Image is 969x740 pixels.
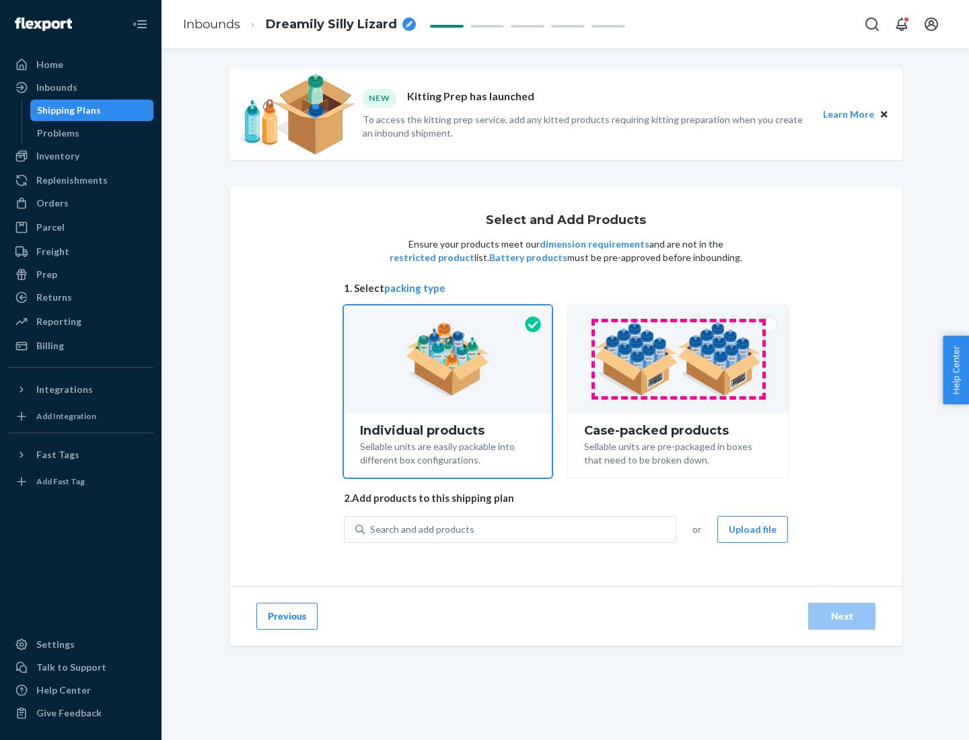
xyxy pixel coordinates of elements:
a: Add Fast Tag [8,471,153,492]
a: Reporting [8,311,153,332]
div: Case-packed products [584,424,772,437]
div: Settings [36,638,75,651]
div: Add Fast Tag [36,476,85,487]
a: Billing [8,335,153,357]
a: Replenishments [8,170,153,191]
button: Close [877,107,892,122]
button: Help Center [943,336,969,404]
div: Add Integration [36,410,96,422]
a: Prep [8,264,153,285]
div: Reporting [36,315,81,328]
div: Freight [36,245,69,258]
a: Returns [8,287,153,308]
div: Talk to Support [36,661,106,674]
div: Parcel [36,221,65,234]
a: Parcel [8,217,153,238]
button: Integrations [8,379,153,400]
div: Sellable units are pre-packaged in boxes that need to be broken down. [584,437,772,467]
img: case-pack.59cecea509d18c883b923b81aeac6d0b.png [594,322,762,396]
a: Talk to Support [8,657,153,678]
div: Help Center [36,683,91,697]
a: Help Center [8,679,153,701]
div: Problems [37,126,79,140]
ol: breadcrumbs [172,5,427,44]
div: NEW [363,89,396,107]
img: Flexport logo [15,17,72,31]
a: Problems [30,122,154,144]
span: Dreamily Silly Lizard [266,16,397,34]
div: Fast Tags [36,448,79,461]
div: Orders [36,196,69,210]
a: Add Integration [8,406,153,427]
a: Freight [8,241,153,262]
button: Next [808,603,875,630]
button: restricted product [390,251,474,264]
button: Learn More [823,107,874,122]
button: Give Feedback [8,702,153,724]
div: Sellable units are easily packable into different box configurations. [360,437,536,467]
a: Home [8,54,153,75]
a: Inventory [8,145,153,167]
button: packing type [384,281,445,295]
p: To access the kitting prep service, add any kitted products requiring kitting preparation when yo... [363,113,811,140]
a: Orders [8,192,153,214]
span: or [692,523,701,536]
div: Billing [36,339,64,353]
span: 2. Add products to this shipping plan [344,491,788,505]
img: individual-pack.facf35554cb0f1810c75b2bd6df2d64e.png [406,322,490,396]
a: Shipping Plans [30,100,154,121]
a: Settings [8,634,153,655]
button: Open Search Box [859,11,886,38]
div: Individual products [360,424,536,437]
div: Search and add products [370,523,474,536]
div: Replenishments [36,174,108,187]
div: Next [820,609,864,623]
div: Inventory [36,149,79,163]
span: 1. Select [344,281,788,295]
div: Inbounds [36,81,77,94]
div: Shipping Plans [37,104,101,117]
p: Ensure your products meet our and are not in the list. must be pre-approved before inbounding. [388,237,744,264]
button: Open notifications [888,11,915,38]
div: Prep [36,268,57,281]
div: Home [36,58,63,71]
a: Inbounds [183,17,240,32]
button: Open account menu [918,11,945,38]
h1: Select and Add Products [486,214,646,227]
p: Kitting Prep has launched [407,89,534,107]
div: Integrations [36,383,93,396]
a: Inbounds [8,77,153,98]
div: Returns [36,291,72,304]
div: Give Feedback [36,706,102,720]
button: Upload file [717,516,788,543]
button: dimension requirements [540,237,649,251]
button: Close Navigation [127,11,153,38]
button: Previous [256,603,318,630]
button: Battery products [489,251,567,264]
button: Fast Tags [8,444,153,466]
